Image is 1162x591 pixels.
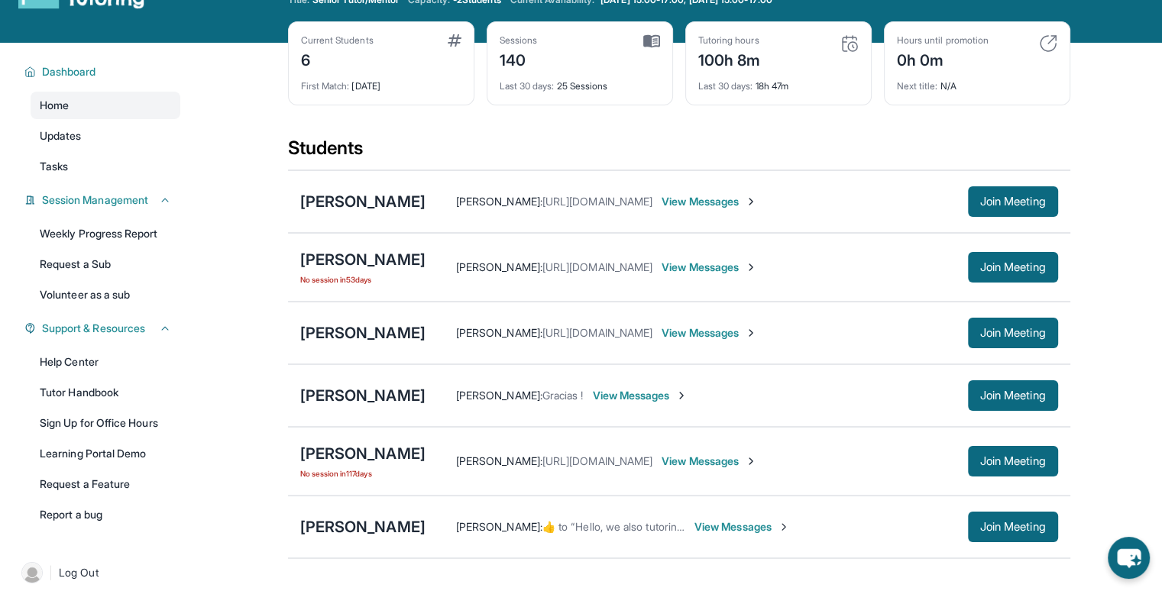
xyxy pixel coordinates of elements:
[31,153,180,180] a: Tasks
[31,409,180,437] a: Sign Up for Office Hours
[968,380,1058,411] button: Join Meeting
[698,71,859,92] div: 18h 47m
[542,260,652,273] span: [URL][DOMAIN_NAME]
[662,194,757,209] span: View Messages
[968,512,1058,542] button: Join Meeting
[42,321,145,336] span: Support & Resources
[745,261,757,273] img: Chevron-Right
[980,328,1046,337] span: Join Meeting
[42,192,148,208] span: Session Management
[301,80,350,92] span: First Match :
[301,47,374,71] div: 6
[980,263,1046,272] span: Join Meeting
[542,326,652,339] span: [URL][DOMAIN_NAME]
[980,522,1046,531] span: Join Meeting
[300,443,426,464] div: [PERSON_NAME]
[698,34,761,47] div: Tutoring hours
[745,455,757,467] img: Chevron-Right
[542,454,652,467] span: [URL][DOMAIN_NAME]
[59,565,99,580] span: Log Out
[40,159,68,174] span: Tasks
[840,34,859,53] img: card
[897,34,989,47] div: Hours until promotion
[662,454,757,469] span: View Messages
[300,249,426,270] div: [PERSON_NAME]
[500,71,660,92] div: 25 Sessions
[300,191,426,212] div: [PERSON_NAME]
[288,136,1070,170] div: Students
[662,325,757,341] span: View Messages
[301,71,461,92] div: [DATE]
[36,321,171,336] button: Support & Resources
[456,454,542,467] span: [PERSON_NAME] :
[694,519,790,534] span: View Messages
[643,34,660,48] img: card
[31,250,180,278] a: Request a Sub
[456,520,542,533] span: [PERSON_NAME] :
[698,47,761,71] div: 100h 8m
[15,556,180,589] a: |Log Out
[31,122,180,150] a: Updates
[31,440,180,467] a: Learning Portal Demo
[31,501,180,528] a: Report a bug
[980,391,1046,400] span: Join Meeting
[300,322,426,344] div: [PERSON_NAME]
[31,92,180,119] a: Home
[49,564,53,582] span: |
[897,47,989,71] div: 0h 0m
[500,47,538,71] div: 140
[968,186,1058,217] button: Join Meeting
[500,80,555,92] span: Last 30 days :
[675,389,688,402] img: Chevron-Right
[31,281,180,308] a: Volunteer as a sub
[36,192,171,208] button: Session Management
[968,446,1058,476] button: Join Meeting
[300,273,426,286] span: No session in 53 days
[1108,537,1150,579] button: chat-button
[36,64,171,79] button: Dashboard
[456,326,542,339] span: [PERSON_NAME] :
[1039,34,1057,53] img: card
[542,195,652,208] span: [URL][DOMAIN_NAME]
[897,80,938,92] span: Next title :
[31,348,180,376] a: Help Center
[662,260,757,275] span: View Messages
[542,389,584,402] span: Gracias !
[980,457,1046,466] span: Join Meeting
[31,379,180,406] a: Tutor Handbook
[897,71,1057,92] div: N/A
[542,520,1104,533] span: ​👍​ to “ Hello, we also tutoring [DATE] at 4:45pm. I’ve sent the meeting link here as well as you...
[745,195,757,208] img: Chevron-Right
[500,34,538,47] div: Sessions
[301,34,374,47] div: Current Students
[31,220,180,247] a: Weekly Progress Report
[31,470,180,498] a: Request a Feature
[21,562,43,583] img: user-img
[592,388,688,403] span: View Messages
[698,80,753,92] span: Last 30 days :
[968,252,1058,283] button: Join Meeting
[300,516,426,538] div: [PERSON_NAME]
[448,34,461,47] img: card
[40,98,69,113] span: Home
[300,385,426,406] div: [PERSON_NAME]
[456,389,542,402] span: [PERSON_NAME] :
[778,521,790,533] img: Chevron-Right
[40,128,82,144] span: Updates
[456,260,542,273] span: [PERSON_NAME] :
[456,195,542,208] span: [PERSON_NAME] :
[980,197,1046,206] span: Join Meeting
[42,64,96,79] span: Dashboard
[300,467,426,480] span: No session in 117 days
[968,318,1058,348] button: Join Meeting
[745,327,757,339] img: Chevron-Right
